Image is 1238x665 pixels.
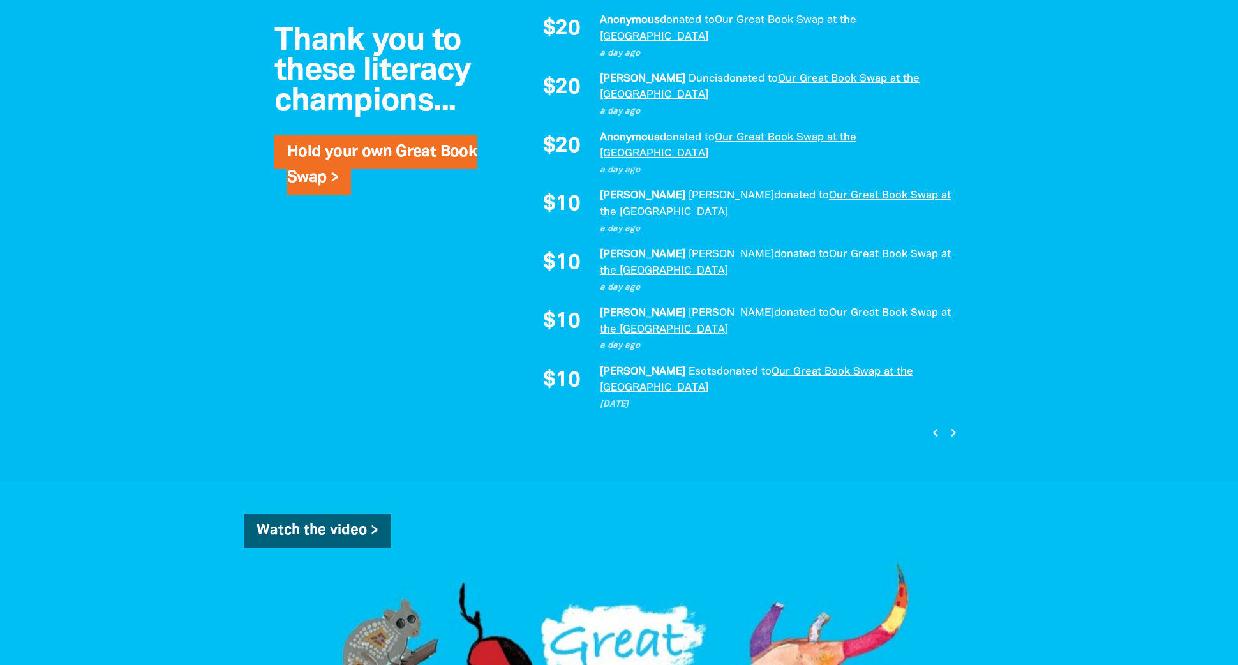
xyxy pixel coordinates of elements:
[689,191,774,200] em: [PERSON_NAME]
[543,194,579,216] span: $10
[274,27,470,117] span: Thank you to these literacy champions...
[244,514,391,548] a: Watch the video >
[600,191,685,200] em: [PERSON_NAME]
[600,74,685,84] em: [PERSON_NAME]
[600,191,951,217] a: Our Great Book Swap at the [GEOGRAPHIC_DATA]
[600,105,951,118] p: a day ago
[723,74,778,84] span: donated to
[689,74,723,84] em: Duncis
[600,340,951,352] p: a day ago
[600,133,856,159] a: Our Great Book Swap at the [GEOGRAPHIC_DATA]
[928,425,943,440] i: chevron_left
[543,136,579,158] span: $20
[944,424,962,442] button: Next page
[660,15,715,25] span: donated to
[689,367,717,377] em: Esots
[600,223,951,235] p: a day ago
[287,145,477,185] a: Hold your own Great Book Swap >
[689,308,774,318] em: [PERSON_NAME]
[660,133,715,142] span: donated to
[543,253,579,274] span: $10
[600,250,951,276] a: Our Great Book Swap at the [GEOGRAPHIC_DATA]
[600,398,951,411] p: [DATE]
[600,250,685,259] em: [PERSON_NAME]
[600,164,951,177] p: a day ago
[600,15,660,25] em: Anonymous
[689,250,774,259] em: [PERSON_NAME]
[600,281,951,294] p: a day ago
[543,77,579,99] span: $20
[774,308,829,318] span: donated to
[600,133,660,142] em: Anonymous
[717,367,772,377] span: donated to
[600,15,856,41] a: Our Great Book Swap at the [GEOGRAPHIC_DATA]
[600,308,951,334] a: Our Great Book Swap at the [GEOGRAPHIC_DATA]
[946,425,961,440] i: chevron_right
[600,367,685,377] em: [PERSON_NAME]
[774,191,829,200] span: donated to
[927,424,944,442] button: Previous page
[543,19,579,40] span: $20
[543,370,579,392] span: $10
[600,47,951,60] p: a day ago
[543,311,579,333] span: $10
[600,308,685,318] em: [PERSON_NAME]
[774,250,829,259] span: donated to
